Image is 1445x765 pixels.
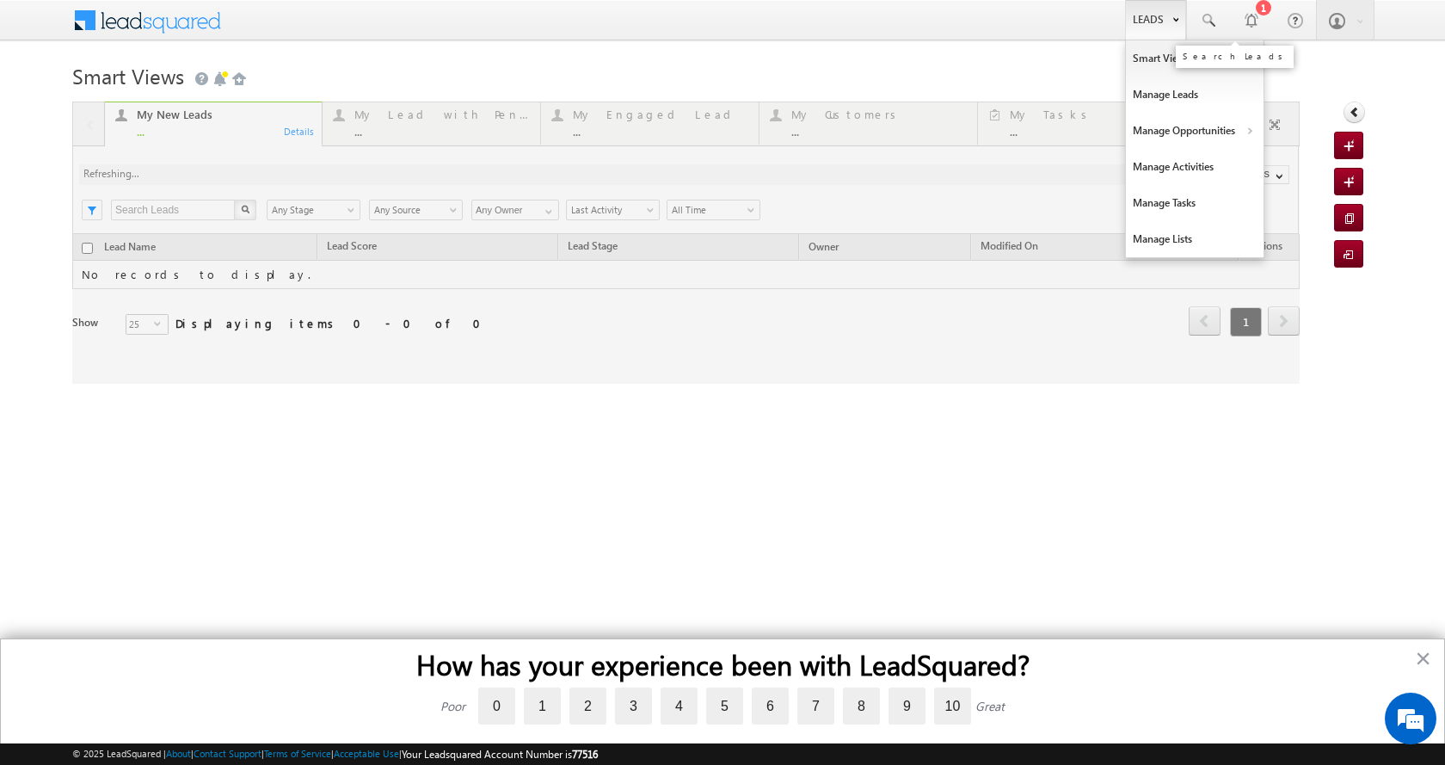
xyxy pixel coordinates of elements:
label: 3 [615,688,652,725]
button: Close [1415,645,1431,672]
a: Smart Views [1126,40,1264,77]
label: 5 [706,688,743,725]
a: Manage Tasks [1126,185,1264,221]
label: 6 [752,688,789,725]
label: 0 [478,688,515,725]
label: 8 [843,688,880,725]
div: Poor [440,698,465,714]
a: Terms of Service [264,748,331,759]
span: Smart Views [72,62,184,89]
a: Acceptable Use [334,748,399,759]
span: © 2025 LeadSquared | | | | | [72,746,598,762]
div: Search Leads [1183,51,1287,61]
div: Great [975,698,1005,714]
span: 77516 [572,748,598,761]
span: Your Leadsquared Account Number is [402,748,598,761]
a: About [166,748,191,759]
a: Contact Support [194,748,261,759]
label: 10 [934,688,971,725]
label: 9 [889,688,925,725]
label: 4 [661,688,698,725]
label: 7 [797,688,834,725]
label: 2 [569,688,606,725]
a: Manage Lists [1126,221,1264,257]
label: 1 [524,688,561,725]
h2: How has your experience been with LeadSquared? [35,648,1410,681]
a: Manage Opportunities [1126,113,1264,149]
a: Manage Leads [1126,77,1264,113]
a: Manage Activities [1126,149,1264,185]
